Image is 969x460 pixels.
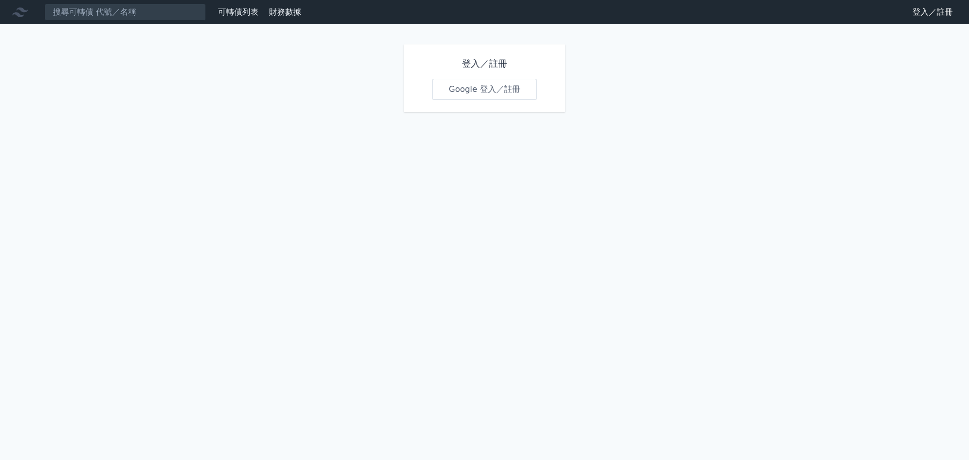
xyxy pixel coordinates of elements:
h1: 登入／註冊 [432,57,537,71]
a: Google 登入／註冊 [432,79,537,100]
input: 搜尋可轉債 代號／名稱 [44,4,206,21]
a: 登入／註冊 [904,4,961,20]
a: 可轉債列表 [218,7,258,17]
a: 財務數據 [269,7,301,17]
